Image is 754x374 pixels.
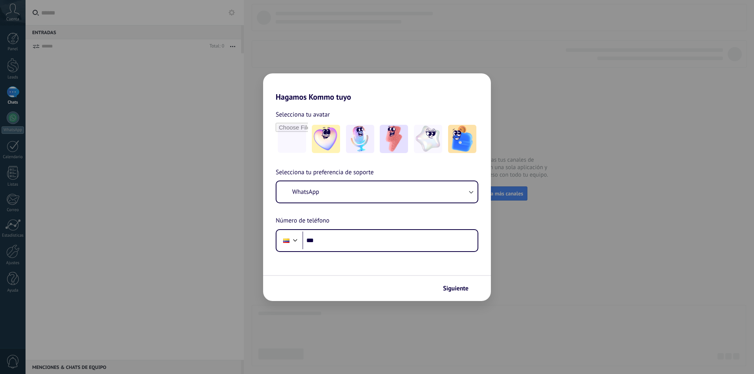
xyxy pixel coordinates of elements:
img: -1.jpeg [312,125,340,153]
button: Siguiente [439,282,479,295]
img: -2.jpeg [346,125,374,153]
img: -5.jpeg [448,125,476,153]
img: -3.jpeg [380,125,408,153]
img: -4.jpeg [414,125,442,153]
span: WhatsApp [292,188,319,196]
span: Selecciona tu preferencia de soporte [276,168,374,178]
button: WhatsApp [276,181,478,203]
div: Colombia: + 57 [279,232,294,249]
span: Selecciona tu avatar [276,109,330,120]
span: Número de teléfono [276,216,329,226]
h2: Hagamos Kommo tuyo [263,73,491,102]
span: Siguiente [443,286,469,291]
